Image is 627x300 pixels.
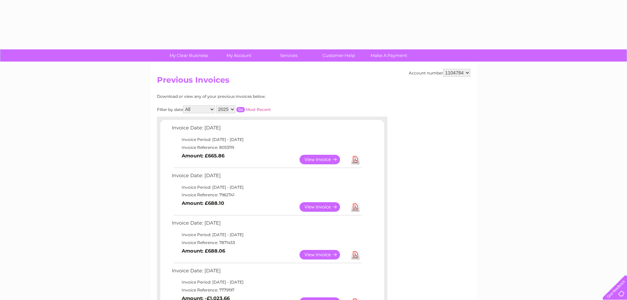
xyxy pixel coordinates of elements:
[170,231,363,239] td: Invoice Period: [DATE] - [DATE]
[351,250,359,259] a: Download
[351,155,359,164] a: Download
[300,250,348,259] a: View
[212,49,266,62] a: My Account
[182,200,224,206] b: Amount: £688.10
[182,153,224,159] b: Amount: £665.86
[170,183,363,191] td: Invoice Period: [DATE] - [DATE]
[362,49,416,62] a: Make A Payment
[300,202,348,212] a: View
[170,286,363,294] td: Invoice Reference: 7779197
[170,219,363,231] td: Invoice Date: [DATE]
[170,191,363,199] td: Invoice Reference: 7962741
[170,278,363,286] td: Invoice Period: [DATE] - [DATE]
[170,239,363,247] td: Invoice Reference: 7871453
[246,107,271,112] a: Most Recent
[162,49,216,62] a: My Clear Business
[157,105,330,113] div: Filter by date
[170,266,363,279] td: Invoice Date: [DATE]
[170,171,363,183] td: Invoice Date: [DATE]
[409,69,470,77] div: Account number
[157,75,470,88] h2: Previous Invoices
[300,155,348,164] a: View
[351,202,359,212] a: Download
[262,49,316,62] a: Services
[170,136,363,144] td: Invoice Period: [DATE] - [DATE]
[312,49,366,62] a: Customer Help
[170,123,363,136] td: Invoice Date: [DATE]
[170,144,363,151] td: Invoice Reference: 8053119
[182,248,225,254] b: Amount: £688.06
[157,94,330,99] div: Download or view any of your previous invoices below.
